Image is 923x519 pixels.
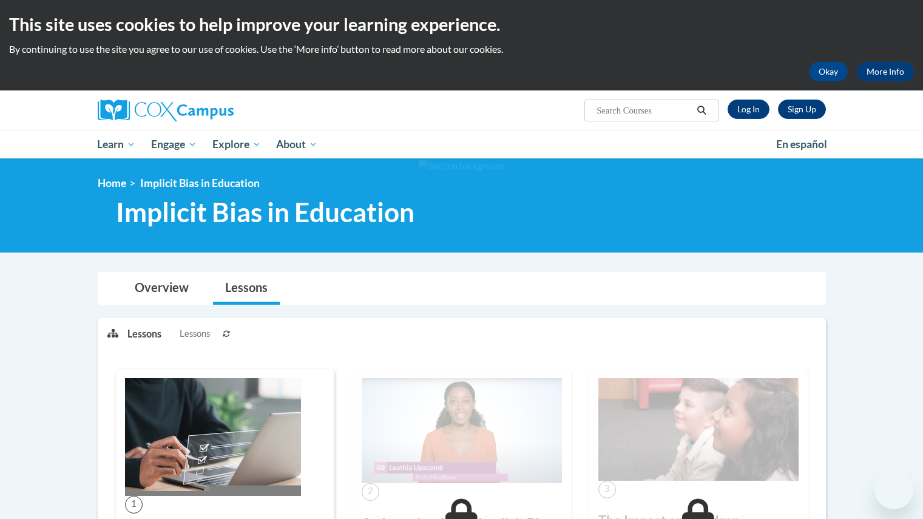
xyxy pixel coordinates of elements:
[97,137,135,152] span: Learn
[98,177,126,189] a: Home
[778,100,826,119] a: Register
[696,106,707,115] i: 
[143,131,205,158] a: Engage
[140,177,260,189] span: Implicit Bias in Education
[90,131,144,158] a: Learn
[98,100,328,121] a: Cox Campus
[809,62,848,81] button: Okay
[598,481,616,498] span: 3
[213,273,280,305] a: Lessons
[728,100,769,119] a: Log In
[276,137,317,152] span: About
[857,62,914,81] a: More Info
[180,327,210,341] span: Lessons
[362,378,562,483] img: Course Image
[212,137,261,152] span: Explore
[116,196,414,228] span: Implicit Bias in Education
[9,42,914,56] p: By continuing to use the site you agree to our use of cookies. Use the ‘More info’ button to read...
[127,327,161,341] p: Lessons
[419,160,505,173] img: Section background
[598,378,799,481] img: Course Image
[123,273,201,305] a: Overview
[151,137,197,152] span: Engage
[125,378,301,496] img: Course Image
[776,138,827,151] span: En español
[268,131,325,158] a: About
[692,103,711,118] button: Search
[595,103,692,118] input: Search Courses
[205,131,269,158] a: Explore
[362,483,379,501] span: 2
[125,496,143,514] span: 1
[768,132,835,157] a: En español
[79,131,844,158] div: Main menu
[98,100,234,121] img: Cox Campus
[874,470,913,509] iframe: Button to launch messaging window
[9,12,914,36] h2: This site uses cookies to help improve your learning experience.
